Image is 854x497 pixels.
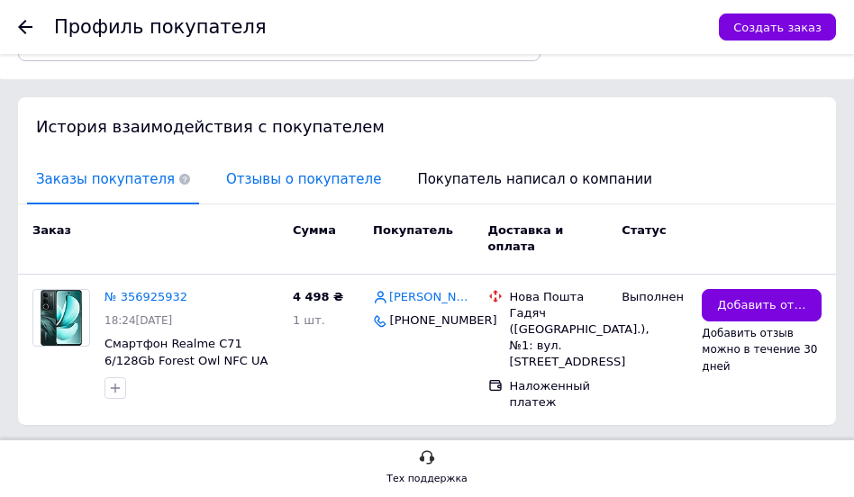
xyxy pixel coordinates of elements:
button: Создать заказ [719,14,836,41]
div: [PHONE_NUMBER] [386,309,464,332]
span: 4 498 ₴ [293,290,343,303]
span: 18:24[DATE] [104,314,172,327]
span: Добавить отзыв [717,297,806,314]
img: Фото товару [41,290,81,346]
span: Доставка и оплата [488,223,564,254]
span: Заказ [32,223,71,237]
button: Добавить отзыв [702,289,822,322]
div: Гадяч ([GEOGRAPHIC_DATA].), №1: вул. [STREET_ADDRESS] [510,305,608,371]
div: Вернуться назад [18,20,32,34]
span: Покупатель написал о компании [408,157,661,203]
span: Отзывы о покупателе [217,157,390,203]
div: Тех поддержка [386,470,468,488]
span: Добавить отзыв можно в течение 30 дней [702,327,817,372]
a: Фото товару [32,289,90,347]
div: Выполнен [622,289,687,305]
div: Наложенный платеж [510,378,608,411]
span: История взаимодействия с покупателем [36,117,385,136]
div: Нова Пошта [510,289,608,305]
span: Заказы покупателя [27,157,199,203]
a: Смартфон Realme C71 6/128Gb Forest Owl NFC UA UCRF Гарантия 12 месяцев [104,337,272,384]
h1: Профиль покупателя [54,16,267,38]
span: Статус [622,223,667,237]
span: 1 шт. [293,313,325,327]
span: Сумма [293,223,336,237]
span: Создать заказ [733,21,822,34]
span: Покупатель [373,223,453,237]
a: № 356925932 [104,290,187,303]
a: [PERSON_NAME] [389,289,474,306]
